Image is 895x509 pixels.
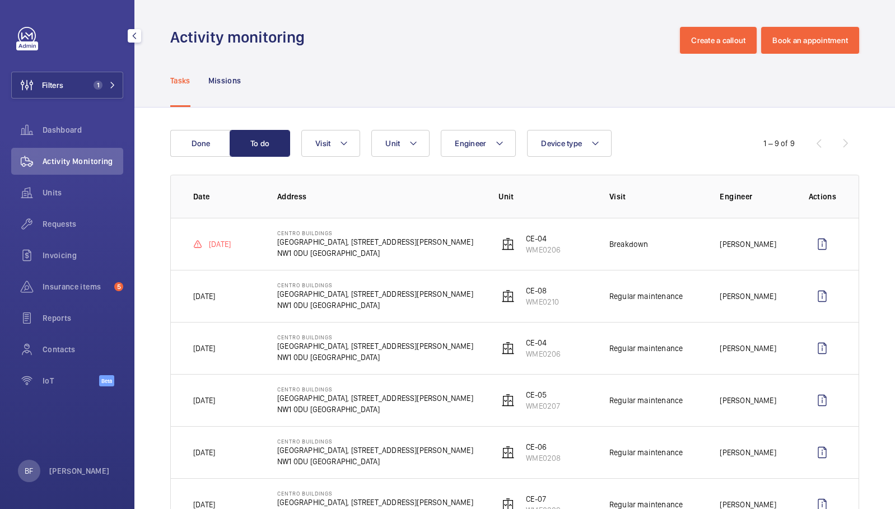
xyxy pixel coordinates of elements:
span: Reports [43,312,123,324]
p: CE-05 [526,389,560,400]
p: [GEOGRAPHIC_DATA], [STREET_ADDRESS][PERSON_NAME] [277,445,473,456]
button: Filters1 [11,72,123,99]
p: [GEOGRAPHIC_DATA], [STREET_ADDRESS][PERSON_NAME] [277,393,473,404]
p: [DATE] [193,343,215,354]
button: Book an appointment [761,27,859,54]
p: NW1 0DU [GEOGRAPHIC_DATA] [277,352,473,363]
p: CE-07 [526,493,561,505]
span: Insurance items [43,281,110,292]
p: CE-04 [526,233,561,244]
p: [PERSON_NAME] [720,447,776,458]
span: Requests [43,218,123,230]
p: [GEOGRAPHIC_DATA], [STREET_ADDRESS][PERSON_NAME] [277,340,473,352]
button: Done [170,130,231,157]
p: [GEOGRAPHIC_DATA], [STREET_ADDRESS][PERSON_NAME] [277,236,473,248]
p: Regular maintenance [609,395,683,406]
span: 5 [114,282,123,291]
button: Engineer [441,130,516,157]
p: Centro Buildings [277,438,473,445]
p: Visit [609,191,702,202]
p: WME0208 [526,452,561,464]
p: CE-06 [526,441,561,452]
p: Regular maintenance [609,447,683,458]
p: Regular maintenance [609,343,683,354]
p: [PERSON_NAME] [720,239,776,250]
span: Device type [541,139,582,148]
p: [DATE] [193,447,215,458]
p: Centro Buildings [277,490,473,497]
p: WME0206 [526,348,561,359]
span: Engineer [455,139,486,148]
button: Visit [301,130,360,157]
p: BF [25,465,33,477]
p: Centro Buildings [277,386,473,393]
h1: Activity monitoring [170,27,311,48]
p: Unit [498,191,591,202]
button: Device type [527,130,612,157]
img: elevator.svg [501,289,515,303]
span: Activity Monitoring [43,156,123,167]
p: [DATE] [193,291,215,302]
p: [DATE] [193,395,215,406]
div: 1 – 9 of 9 [763,138,795,149]
img: elevator.svg [501,237,515,251]
p: WME0210 [526,296,559,307]
span: Contacts [43,344,123,355]
p: Address [277,191,481,202]
p: Tasks [170,75,190,86]
span: IoT [43,375,99,386]
p: Centro Buildings [277,334,473,340]
p: CE-04 [526,337,561,348]
p: [PERSON_NAME] [49,465,110,477]
p: NW1 0DU [GEOGRAPHIC_DATA] [277,404,473,415]
p: CE-08 [526,285,559,296]
button: Unit [371,130,430,157]
p: NW1 0DU [GEOGRAPHIC_DATA] [277,300,473,311]
span: Unit [385,139,400,148]
p: Regular maintenance [609,291,683,302]
span: Invoicing [43,250,123,261]
p: [GEOGRAPHIC_DATA], [STREET_ADDRESS][PERSON_NAME] [277,288,473,300]
p: Missions [208,75,241,86]
img: elevator.svg [501,342,515,355]
p: Date [193,191,259,202]
p: NW1 0DU [GEOGRAPHIC_DATA] [277,248,473,259]
button: To do [230,130,290,157]
p: Centro Buildings [277,230,473,236]
span: Dashboard [43,124,123,136]
p: NW1 0DU [GEOGRAPHIC_DATA] [277,456,473,467]
p: Engineer [720,191,790,202]
img: elevator.svg [501,446,515,459]
span: Units [43,187,123,198]
p: [PERSON_NAME] [720,395,776,406]
p: WME0206 [526,244,561,255]
p: [GEOGRAPHIC_DATA], [STREET_ADDRESS][PERSON_NAME] [277,497,473,508]
p: Breakdown [609,239,649,250]
p: [DATE] [209,239,231,250]
img: elevator.svg [501,394,515,407]
p: Centro Buildings [277,282,473,288]
span: Beta [99,375,114,386]
p: [PERSON_NAME] [720,291,776,302]
p: Actions [809,191,836,202]
p: [PERSON_NAME] [720,343,776,354]
span: Filters [42,80,63,91]
button: Create a callout [680,27,757,54]
span: 1 [94,81,102,90]
span: Visit [315,139,330,148]
p: WME0207 [526,400,560,412]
